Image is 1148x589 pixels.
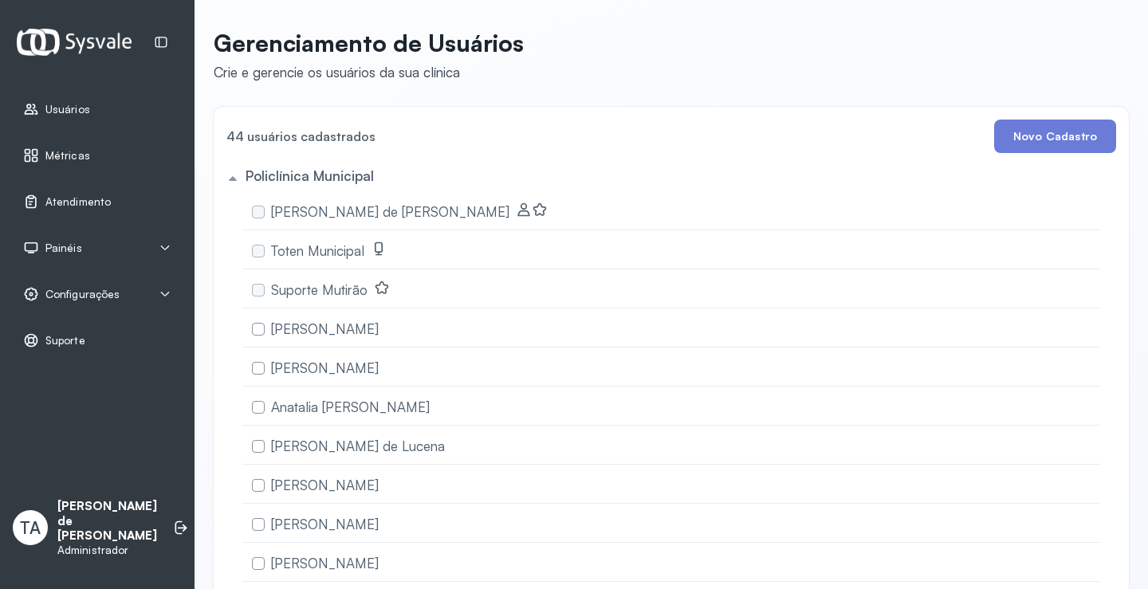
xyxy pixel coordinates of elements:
[214,29,524,57] p: Gerenciamento de Usuários
[45,288,120,301] span: Configurações
[17,29,132,55] img: Logotipo do estabelecimento
[271,320,379,337] span: [PERSON_NAME]
[271,359,379,376] span: [PERSON_NAME]
[45,334,85,348] span: Suporte
[271,203,509,220] span: [PERSON_NAME] de [PERSON_NAME]
[23,101,171,117] a: Usuários
[214,64,524,80] div: Crie e gerencie os usuários da sua clínica
[271,477,379,493] span: [PERSON_NAME]
[45,195,111,209] span: Atendimento
[20,517,41,538] span: TA
[271,281,368,298] span: Suporte Mutirão
[23,194,171,210] a: Atendimento
[271,555,379,571] span: [PERSON_NAME]
[246,167,374,184] h5: Policlínica Municipal
[226,125,375,147] h4: 44 usuários cadastrados
[271,516,379,532] span: [PERSON_NAME]
[45,241,82,255] span: Painéis
[271,399,430,415] span: Anatalia [PERSON_NAME]
[23,147,171,163] a: Métricas
[45,149,90,163] span: Métricas
[57,544,157,557] p: Administrador
[271,242,364,259] span: Toten Municipal
[994,120,1116,153] button: Novo Cadastro
[57,499,157,544] p: [PERSON_NAME] de [PERSON_NAME]
[45,103,90,116] span: Usuários
[271,438,445,454] span: [PERSON_NAME] de Lucena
